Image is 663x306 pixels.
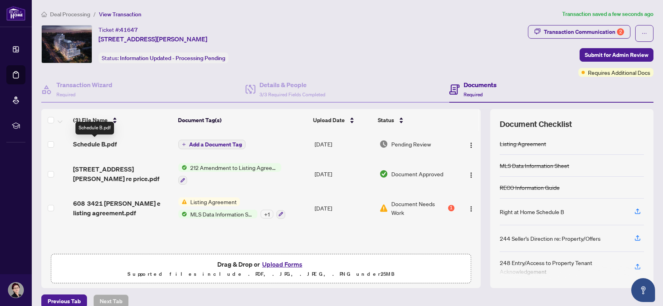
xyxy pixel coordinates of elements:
[379,140,388,148] img: Document Status
[56,80,112,90] h4: Transaction Wizard
[468,142,474,148] img: Logo
[464,92,483,97] span: Required
[465,202,477,214] button: Logo
[178,197,187,206] img: Status Icon
[70,109,175,131] th: (3) File Name
[311,157,377,191] td: [DATE]
[379,204,388,212] img: Document Status
[311,191,377,225] td: [DATE]
[99,11,141,18] span: View Transaction
[391,199,447,217] span: Document Needs Work
[120,26,138,33] span: 41647
[465,138,477,150] button: Logo
[500,207,564,216] div: Right at Home Schedule B
[73,199,172,218] span: 608 3421 [PERSON_NAME] e listing agreement.pdf
[73,139,117,149] span: Schedule B.pdf
[500,161,569,170] div: MLS Data Information Sheet
[178,139,245,150] button: Add a Document Tag
[187,197,240,206] span: Listing Agreement
[42,25,92,63] img: IMG-E12252519_1.jpg
[75,122,114,134] div: Schedule B.pdf
[187,210,257,218] span: MLS Data Information Sheet
[178,197,285,219] button: Status IconListing AgreementStatus IconMLS Data Information Sheet+1
[178,163,187,172] img: Status Icon
[182,142,186,146] span: plus
[378,116,394,125] span: Status
[585,49,648,61] span: Submit for Admin Review
[311,131,377,157] td: [DATE]
[500,258,625,276] div: 248 Entry/Access to Property Tenant Acknowledgement
[617,28,624,35] div: 2
[588,68,650,77] span: Requires Additional Docs
[178,210,187,218] img: Status Icon
[500,183,560,192] div: RECO Information Guide
[379,170,388,178] img: Document Status
[73,116,108,125] span: (3) File Name
[6,6,25,21] img: logo
[391,170,443,178] span: Document Approved
[528,25,630,39] button: Transaction Communication2
[56,269,466,279] p: Supported files include .PDF, .JPG, .JPEG, .PNG under 25 MB
[178,140,245,149] button: Add a Document Tag
[73,164,172,183] span: [STREET_ADDRESS][PERSON_NAME] re price.pdf
[500,139,546,148] div: Listing Agreement
[631,278,655,302] button: Open asap
[51,254,471,284] span: Drag & Drop orUpload FormsSupported files include .PDF, .JPG, .JPEG, .PNG under25MB
[99,34,207,44] span: [STREET_ADDRESS][PERSON_NAME]
[468,206,474,212] img: Logo
[50,11,90,18] span: Deal Processing
[93,10,96,19] li: /
[562,10,653,19] article: Transaction saved a few seconds ago
[8,283,23,298] img: Profile Icon
[544,25,624,38] div: Transaction Communication
[261,210,273,218] div: + 1
[187,163,281,172] span: 212 Amendment to Listing Agreement - Authority to Offer for Lease Price Change/Extension/Amendmen...
[448,205,454,211] div: 1
[500,234,601,243] div: 244 Seller’s Direction re: Property/Offers
[260,259,305,269] button: Upload Forms
[178,163,281,185] button: Status Icon212 Amendment to Listing Agreement - Authority to Offer for Lease Price Change/Extensi...
[120,55,225,62] span: Information Updated - Processing Pending
[500,119,572,130] span: Document Checklist
[465,168,477,180] button: Logo
[259,92,325,97] span: 3/3 Required Fields Completed
[391,140,431,148] span: Pending Review
[259,80,325,90] h4: Details & People
[642,31,647,36] span: ellipsis
[99,25,138,34] div: Ticket #:
[375,109,456,131] th: Status
[313,116,345,125] span: Upload Date
[175,109,310,131] th: Document Tag(s)
[41,12,47,17] span: home
[468,172,474,178] img: Logo
[580,48,653,62] button: Submit for Admin Review
[99,53,228,63] div: Status:
[189,142,242,147] span: Add a Document Tag
[310,109,375,131] th: Upload Date
[217,259,305,269] span: Drag & Drop or
[56,92,75,97] span: Required
[464,80,497,90] h4: Documents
